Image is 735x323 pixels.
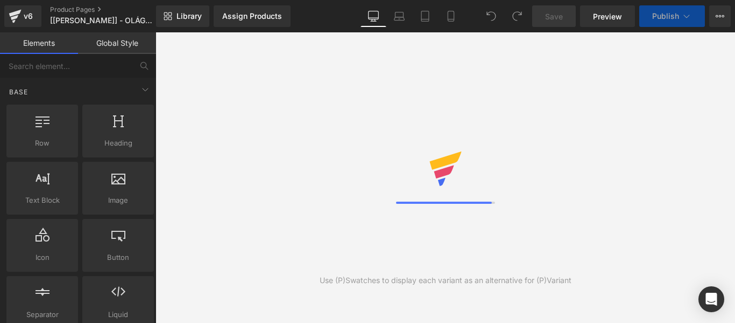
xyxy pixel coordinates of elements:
[86,252,151,263] span: Button
[22,9,35,23] div: v6
[698,286,724,312] div: Open Intercom Messenger
[222,12,282,20] div: Assign Products
[156,5,209,27] a: New Library
[412,5,438,27] a: Tablet
[361,5,386,27] a: Desktop
[320,274,571,286] div: Use (P)Swatches to display each variant as an alternative for (P)Variant
[593,11,622,22] span: Preview
[176,11,202,21] span: Library
[652,12,679,20] span: Publish
[86,309,151,320] span: Liquid
[10,252,75,263] span: Icon
[10,138,75,149] span: Row
[709,5,731,27] button: More
[50,5,174,14] a: Product Pages
[10,195,75,206] span: Text Block
[506,5,528,27] button: Redo
[639,5,705,27] button: Publish
[78,32,156,54] a: Global Style
[86,138,151,149] span: Heading
[86,195,151,206] span: Image
[8,87,29,97] span: Base
[545,11,563,22] span: Save
[10,309,75,320] span: Separator
[4,5,41,27] a: v6
[438,5,464,27] a: Mobile
[580,5,635,27] a: Preview
[386,5,412,27] a: Laptop
[480,5,502,27] button: Undo
[50,16,153,25] span: [[PERSON_NAME]] - OLÁGENO [PERSON_NAME] v1 gris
